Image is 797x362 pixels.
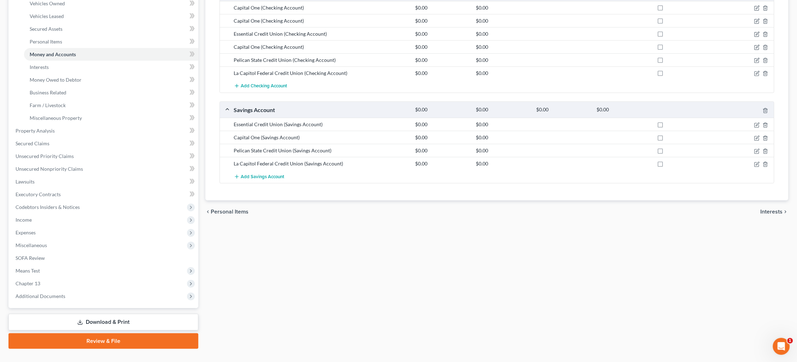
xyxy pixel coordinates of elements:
[16,242,47,248] span: Miscellaneous
[16,217,32,223] span: Income
[412,134,472,141] div: $0.00
[10,137,198,150] a: Secured Claims
[30,64,49,70] span: Interests
[16,128,55,134] span: Property Analysis
[241,83,287,89] span: Add Checking Account
[412,57,472,64] div: $0.00
[472,43,533,51] div: $0.00
[16,255,45,261] span: SOFA Review
[412,121,472,128] div: $0.00
[412,17,472,24] div: $0.00
[472,134,533,141] div: $0.00
[230,121,412,128] div: Essential Credit Union (Savings Account)
[412,106,472,113] div: $0.00
[230,160,412,167] div: La Capitol Federal Credit Union (Savings Account)
[761,209,783,215] span: Interests
[30,102,66,108] span: Farm / Livestock
[472,17,533,24] div: $0.00
[24,74,198,86] a: Money Owed to Debtor
[24,48,198,61] a: Money and Accounts
[16,191,61,197] span: Executory Contracts
[472,57,533,64] div: $0.00
[533,106,593,113] div: $0.00
[472,30,533,37] div: $0.00
[10,150,198,163] a: Unsecured Priority Claims
[472,4,533,11] div: $0.00
[16,293,65,299] span: Additional Documents
[234,80,287,93] button: Add Checking Account
[211,209,249,215] span: Personal Items
[16,268,40,274] span: Means Test
[472,70,533,77] div: $0.00
[234,170,284,183] button: Add Savings Account
[230,17,412,24] div: Capital One (Checking Account)
[230,147,412,154] div: Pelican State Credit Union (Savings Account)
[472,121,533,128] div: $0.00
[30,77,82,83] span: Money Owed to Debtor
[787,338,793,344] span: 1
[16,179,35,185] span: Lawsuits
[205,209,211,215] i: chevron_left
[24,10,198,23] a: Vehicles Leased
[24,61,198,74] a: Interests
[16,229,36,235] span: Expenses
[230,4,412,11] div: Capital One (Checking Account)
[24,112,198,124] a: Miscellaneous Property
[16,204,80,210] span: Codebtors Insiders & Notices
[230,70,412,77] div: La Capitol Federal Credit Union (Checking Account)
[472,160,533,167] div: $0.00
[230,30,412,37] div: Essential Credit Union (Checking Account)
[472,147,533,154] div: $0.00
[230,43,412,51] div: Capital One (Checking Account)
[593,106,654,113] div: $0.00
[16,153,74,159] span: Unsecured Priority Claims
[24,99,198,112] a: Farm / Livestock
[230,106,412,113] div: Savings Account
[8,314,198,331] a: Download & Print
[412,147,472,154] div: $0.00
[30,89,66,95] span: Business Related
[230,134,412,141] div: Capital One (Savings Account)
[783,209,789,215] i: chevron_right
[412,43,472,51] div: $0.00
[241,174,284,180] span: Add Savings Account
[30,51,76,57] span: Money and Accounts
[8,333,198,349] a: Review & File
[30,13,64,19] span: Vehicles Leased
[10,175,198,188] a: Lawsuits
[412,160,472,167] div: $0.00
[16,140,49,146] span: Secured Claims
[10,124,198,137] a: Property Analysis
[30,39,62,45] span: Personal Items
[773,338,790,355] iframe: Intercom live chat
[24,35,198,48] a: Personal Items
[412,30,472,37] div: $0.00
[10,163,198,175] a: Unsecured Nonpriority Claims
[30,26,62,32] span: Secured Assets
[412,4,472,11] div: $0.00
[10,188,198,201] a: Executory Contracts
[30,115,82,121] span: Miscellaneous Property
[472,106,533,113] div: $0.00
[30,0,65,6] span: Vehicles Owned
[16,166,83,172] span: Unsecured Nonpriority Claims
[761,209,789,215] button: Interests chevron_right
[10,252,198,264] a: SOFA Review
[24,23,198,35] a: Secured Assets
[16,280,40,286] span: Chapter 13
[24,86,198,99] a: Business Related
[205,209,249,215] button: chevron_left Personal Items
[230,57,412,64] div: Pelican State Credit Union (Checking Account)
[412,70,472,77] div: $0.00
